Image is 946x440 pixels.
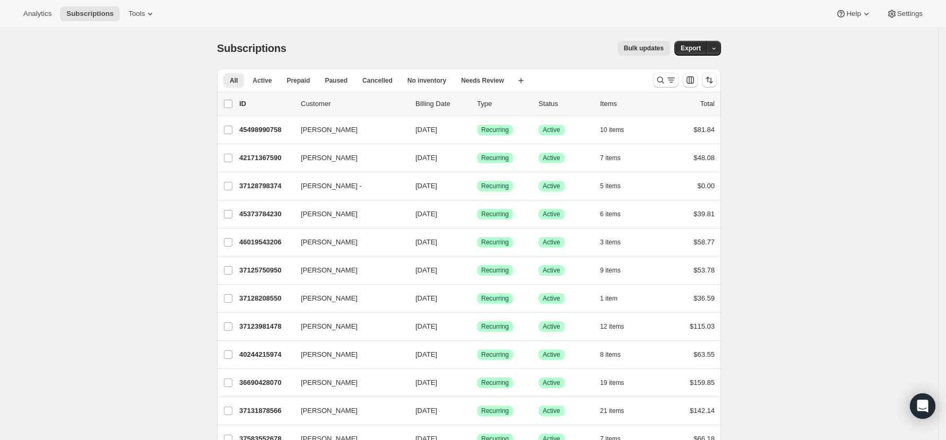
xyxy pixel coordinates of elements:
[239,122,715,137] div: 45498990758[PERSON_NAME][DATE]SuccessRecurringSuccessActive10 items$81.84
[294,262,401,279] button: [PERSON_NAME]
[600,403,636,418] button: 21 items
[600,263,632,278] button: 9 items
[294,149,401,166] button: [PERSON_NAME]
[543,350,560,359] span: Active
[239,319,715,334] div: 37123981478[PERSON_NAME][DATE]SuccessRecurringSuccessActive12 items$115.03
[239,99,292,109] p: ID
[415,322,437,330] span: [DATE]
[618,41,670,56] button: Bulk updates
[301,406,358,416] span: [PERSON_NAME]
[600,122,636,137] button: 10 items
[239,151,715,165] div: 42171367590[PERSON_NAME][DATE]SuccessRecurringSuccessActive7 items$48.08
[66,10,114,18] span: Subscriptions
[481,210,509,218] span: Recurring
[539,99,592,109] p: Status
[301,377,358,388] span: [PERSON_NAME]
[294,374,401,391] button: [PERSON_NAME]
[846,10,861,18] span: Help
[294,318,401,335] button: [PERSON_NAME]
[481,182,509,190] span: Recurring
[301,293,358,304] span: [PERSON_NAME]
[301,181,362,191] span: [PERSON_NAME] -
[301,349,358,360] span: [PERSON_NAME]
[294,178,401,195] button: [PERSON_NAME] -
[697,182,715,190] span: $0.00
[693,266,715,274] span: $53.78
[239,153,292,163] p: 42171367590
[481,350,509,359] span: Recurring
[477,99,530,109] div: Type
[880,6,929,21] button: Settings
[600,210,621,218] span: 6 items
[239,403,715,418] div: 37131878566[PERSON_NAME][DATE]SuccessRecurringSuccessActive21 items$142.14
[415,210,437,218] span: [DATE]
[600,266,621,275] span: 9 items
[690,379,715,386] span: $159.85
[600,291,629,306] button: 1 item
[600,99,653,109] div: Items
[600,375,636,390] button: 19 items
[362,76,393,85] span: Cancelled
[600,350,621,359] span: 8 items
[294,346,401,363] button: [PERSON_NAME]
[624,44,664,52] span: Bulk updates
[294,121,401,138] button: [PERSON_NAME]
[481,379,509,387] span: Recurring
[543,182,560,190] span: Active
[239,237,292,248] p: 46019543206
[239,375,715,390] div: 36690428070[PERSON_NAME][DATE]SuccessRecurringSuccessActive19 items$159.85
[910,393,935,419] div: Open Intercom Messenger
[217,42,287,54] span: Subscriptions
[653,73,679,87] button: Search and filter results
[239,235,715,250] div: 46019543206[PERSON_NAME][DATE]SuccessRecurringSuccessActive3 items$58.77
[543,379,560,387] span: Active
[415,126,437,134] span: [DATE]
[481,294,509,303] span: Recurring
[702,73,717,87] button: Sort the results
[415,294,437,302] span: [DATE]
[415,238,437,246] span: [DATE]
[693,350,715,358] span: $63.55
[301,265,358,276] span: [PERSON_NAME]
[415,350,437,358] span: [DATE]
[600,319,636,334] button: 12 items
[301,125,358,135] span: [PERSON_NAME]
[600,126,624,134] span: 10 items
[301,237,358,248] span: [PERSON_NAME]
[543,322,560,331] span: Active
[17,6,58,21] button: Analytics
[543,407,560,415] span: Active
[415,266,437,274] span: [DATE]
[481,154,509,162] span: Recurring
[690,322,715,330] span: $115.03
[600,207,632,222] button: 6 items
[239,179,715,193] div: 37128798374[PERSON_NAME] -[DATE]SuccessRecurringSuccessActive5 items$0.00
[415,182,437,190] span: [DATE]
[239,125,292,135] p: 45498990758
[600,154,621,162] span: 7 items
[407,76,446,85] span: No inventory
[301,321,358,332] span: [PERSON_NAME]
[600,182,621,190] span: 5 items
[415,379,437,386] span: [DATE]
[128,10,145,18] span: Tools
[239,406,292,416] p: 37131878566
[600,179,632,193] button: 5 items
[239,293,292,304] p: 37128208550
[543,238,560,247] span: Active
[230,76,238,85] span: All
[415,407,437,415] span: [DATE]
[693,126,715,134] span: $81.84
[690,407,715,415] span: $142.14
[301,209,358,219] span: [PERSON_NAME]
[543,294,560,303] span: Active
[481,266,509,275] span: Recurring
[60,6,120,21] button: Subscriptions
[294,234,401,251] button: [PERSON_NAME]
[301,153,358,163] span: [PERSON_NAME]
[294,402,401,419] button: [PERSON_NAME]
[481,126,509,134] span: Recurring
[543,154,560,162] span: Active
[700,99,715,109] p: Total
[600,235,632,250] button: 3 items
